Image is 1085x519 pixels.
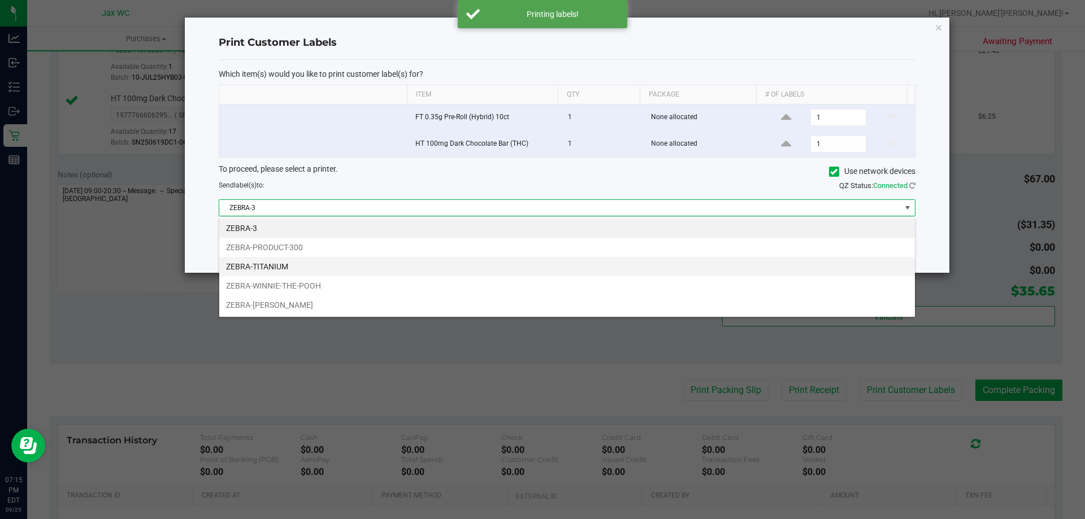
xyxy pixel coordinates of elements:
[558,85,640,104] th: Qty
[219,219,915,238] li: ZEBRA-3
[11,429,45,463] iframe: Resource center
[873,181,908,190] span: Connected
[219,181,264,189] span: Send to:
[219,295,915,315] li: ZEBRA-[PERSON_NAME]
[829,165,915,177] label: Use network devices
[409,104,561,131] td: FT 0.35g Pre-Roll (Hybrid) 10ct
[644,104,762,131] td: None allocated
[561,131,644,157] td: 1
[219,200,901,216] span: ZEBRA-3
[219,238,915,257] li: ZEBRA-PRODUCT-300
[644,131,762,157] td: None allocated
[839,181,915,190] span: QZ Status:
[219,257,915,276] li: ZEBRA-TITANIUM
[486,8,619,20] div: Printing labels!
[210,163,924,180] div: To proceed, please select a printer.
[234,181,257,189] span: label(s)
[561,104,644,131] td: 1
[219,276,915,295] li: ZEBRA-WINNIE-THE-POOH
[756,85,907,104] th: # of labels
[219,69,915,79] p: Which item(s) would you like to print customer label(s) for?
[409,131,561,157] td: HT 100mg Dark Chocolate Bar (THC)
[640,85,756,104] th: Package
[407,85,558,104] th: Item
[219,36,915,50] h4: Print Customer Labels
